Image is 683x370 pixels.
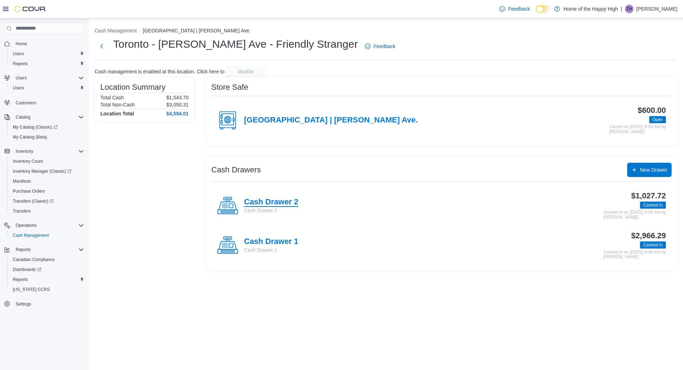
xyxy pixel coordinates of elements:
[211,83,248,92] h3: Store Safe
[244,207,298,214] p: Cash Drawer 2
[10,49,27,58] a: Users
[7,255,87,265] button: Canadian Compliance
[16,223,37,228] span: Operations
[10,275,84,284] span: Reports
[640,241,666,249] span: Cashed In
[10,231,84,240] span: Cash Management
[13,168,72,174] span: Inventory Manager (Classic)
[16,100,36,106] span: Customers
[10,197,57,205] a: Transfers (Classic)
[1,73,87,83] button: Users
[7,166,87,176] a: Inventory Manager (Classic)
[374,43,395,50] span: Feedback
[1,97,87,108] button: Customers
[13,299,84,308] span: Settings
[13,39,84,48] span: Home
[497,2,533,16] a: Feedback
[508,5,530,12] span: Feedback
[100,102,135,108] h6: Total Non-Cash
[10,177,84,186] span: Manifests
[1,245,87,255] button: Reports
[13,300,34,308] a: Settings
[10,167,74,176] a: Inventory Manager (Classic)
[7,206,87,216] button: Transfers
[143,28,250,33] button: [GEOGRAPHIC_DATA] | [PERSON_NAME] Ave.
[7,265,87,275] a: Dashboards
[1,112,87,122] button: Catalog
[13,178,31,184] span: Manifests
[16,247,31,252] span: Reports
[10,187,84,196] span: Purchase Orders
[649,116,666,123] span: Open
[10,207,84,215] span: Transfers
[211,166,261,174] h3: Cash Drawers
[10,157,84,166] span: Inventory Count
[10,133,84,141] span: My Catalog (Beta)
[640,166,667,173] span: New Drawer
[13,233,49,238] span: Cash Management
[13,257,55,262] span: Canadian Compliance
[631,231,666,240] h3: $2,966.29
[14,5,46,12] img: Cova
[536,5,551,13] input: Dark Mode
[95,27,677,36] nav: An example of EuiBreadcrumbs
[7,186,87,196] button: Purchase Orders
[643,242,663,248] span: Cashed In
[10,167,84,176] span: Inventory Manager (Classic)
[627,163,672,177] button: New Drawer
[13,147,36,156] button: Inventory
[13,113,84,121] span: Catalog
[13,267,41,272] span: Dashboards
[10,265,84,274] span: Dashboards
[13,85,24,91] span: Users
[625,5,634,13] div: Zachary Haire
[16,75,27,81] span: Users
[7,83,87,93] button: Users
[7,196,87,206] a: Transfers (Classic)
[13,188,45,194] span: Purchase Orders
[609,125,666,134] p: Closed on [DATE] 9:58 AM by [PERSON_NAME]
[13,221,39,230] button: Operations
[13,198,54,204] span: Transfers (Classic)
[7,132,87,142] button: My Catalog (Beta)
[638,106,666,115] h3: $600.00
[10,255,58,264] a: Canadian Compliance
[7,59,87,69] button: Reports
[244,116,418,125] h4: [GEOGRAPHIC_DATA] | [PERSON_NAME] Ave.
[13,221,84,230] span: Operations
[13,61,28,67] span: Reports
[13,287,50,292] span: [US_STATE] CCRS
[10,84,27,92] a: Users
[244,237,298,246] h4: Cash Drawer 1
[10,123,84,131] span: My Catalog (Classic)
[10,285,53,294] a: [US_STATE] CCRS
[640,202,666,209] span: Cashed In
[13,113,33,121] button: Catalog
[166,95,189,100] p: $1,543.70
[95,28,137,33] button: Cash Management
[7,49,87,59] button: Users
[563,5,618,13] p: Home of the Happy High
[10,207,33,215] a: Transfers
[4,36,84,328] nav: Complex example
[10,59,31,68] a: Reports
[16,148,33,154] span: Inventory
[13,245,84,254] span: Reports
[226,66,266,77] button: disable
[10,265,44,274] a: Dashboards
[10,187,48,196] a: Purchase Orders
[13,74,84,82] span: Users
[13,134,47,140] span: My Catalog (Beta)
[10,123,60,131] a: My Catalog (Classic)
[603,250,666,260] p: Cashed In on [DATE] 9:58 AM by [PERSON_NAME]
[100,111,134,116] h4: Location Total
[10,275,31,284] a: Reports
[13,99,39,107] a: Customers
[16,301,31,307] span: Settings
[1,220,87,230] button: Operations
[244,246,298,254] p: Cash Drawer 1
[16,41,27,47] span: Home
[166,102,189,108] p: $3,050.31
[603,210,666,220] p: Cashed In on [DATE] 9:58 AM by [PERSON_NAME]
